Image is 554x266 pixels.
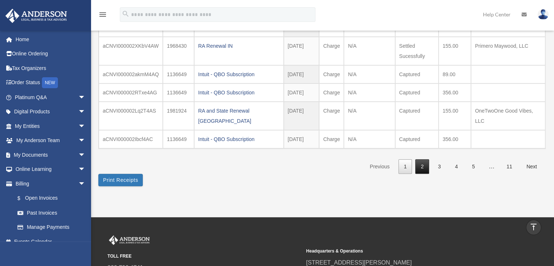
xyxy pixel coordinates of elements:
[5,133,97,148] a: My Anderson Teamarrow_drop_down
[10,220,97,235] a: Manage Payments
[42,77,58,88] div: NEW
[99,65,163,83] td: aCNVI000002akmM4AQ
[198,69,280,79] div: Intuit - QBO Subscription
[78,105,93,120] span: arrow_drop_down
[538,9,549,20] img: User Pic
[526,220,541,235] a: vertical_align_top
[344,102,395,130] td: N/A
[122,10,130,18] i: search
[5,61,97,75] a: Tax Organizers
[21,194,25,203] span: $
[99,37,163,65] td: aCNVI000002XKbV4AW
[163,37,194,65] td: 1968430
[439,83,471,102] td: 356.00
[306,259,412,266] a: [STREET_ADDRESS][PERSON_NAME]
[78,162,93,177] span: arrow_drop_down
[432,159,446,174] a: 3
[5,47,97,61] a: Online Ordering
[163,65,194,83] td: 1136649
[163,83,194,102] td: 1136649
[5,234,97,249] a: Events Calendar
[395,65,439,83] td: Captured
[78,148,93,163] span: arrow_drop_down
[5,119,97,133] a: My Entitiesarrow_drop_down
[10,206,93,220] a: Past Invoices
[78,133,93,148] span: arrow_drop_down
[319,102,344,130] td: Charge
[483,163,500,169] span: …
[78,119,93,134] span: arrow_drop_down
[3,9,69,23] img: Anderson Advisors Platinum Portal
[344,37,395,65] td: N/A
[5,176,97,191] a: Billingarrow_drop_down
[319,65,344,83] td: Charge
[5,75,97,90] a: Order StatusNEW
[10,191,97,206] a: $Open Invoices
[78,176,93,191] span: arrow_drop_down
[449,159,463,174] a: 4
[5,105,97,119] a: Digital Productsarrow_drop_down
[521,159,542,174] a: Next
[439,37,471,65] td: 155.00
[78,90,93,105] span: arrow_drop_down
[198,87,280,98] div: Intuit - QBO Subscription
[5,90,97,105] a: Platinum Q&Aarrow_drop_down
[5,148,97,162] a: My Documentsarrow_drop_down
[98,174,143,186] button: Print Receipts
[415,159,429,174] a: 2
[439,65,471,83] td: 89.00
[319,130,344,148] td: Charge
[284,83,319,102] td: [DATE]
[5,162,97,177] a: Online Learningarrow_drop_down
[364,159,395,174] a: Previous
[99,130,163,148] td: aCNVI000002Ibcf4AC
[439,130,471,148] td: 356.00
[284,130,319,148] td: [DATE]
[344,130,395,148] td: N/A
[344,83,395,102] td: N/A
[395,83,439,102] td: Captured
[99,102,163,130] td: aCNVI000002Lq2T4AS
[5,32,97,47] a: Home
[284,102,319,130] td: [DATE]
[467,159,480,174] a: 5
[439,102,471,130] td: 155.00
[163,130,194,148] td: 1136649
[198,106,280,126] div: RA and State Renewal [GEOGRAPHIC_DATA]
[529,223,538,231] i: vertical_align_top
[99,83,163,102] td: aCNVI000002RTxe4AG
[319,83,344,102] td: Charge
[198,134,280,144] div: Intuit - QBO Subscription
[395,130,439,148] td: Captured
[98,13,107,19] a: menu
[284,65,319,83] td: [DATE]
[319,37,344,65] td: Charge
[107,253,301,260] small: TOLL FREE
[395,37,439,65] td: Settled Sucessfully
[501,159,518,174] a: 11
[471,37,545,65] td: Primero Maywood, LLC
[107,235,151,245] img: Anderson Advisors Platinum Portal
[398,159,412,174] a: 1
[163,102,194,130] td: 1981924
[344,65,395,83] td: N/A
[198,41,280,51] div: RA Renewal IN
[395,102,439,130] td: Captured
[471,102,545,130] td: OneTwoOne Good Vibes, LLC
[306,247,499,255] small: Headquarters & Operations
[284,37,319,65] td: [DATE]
[98,10,107,19] i: menu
